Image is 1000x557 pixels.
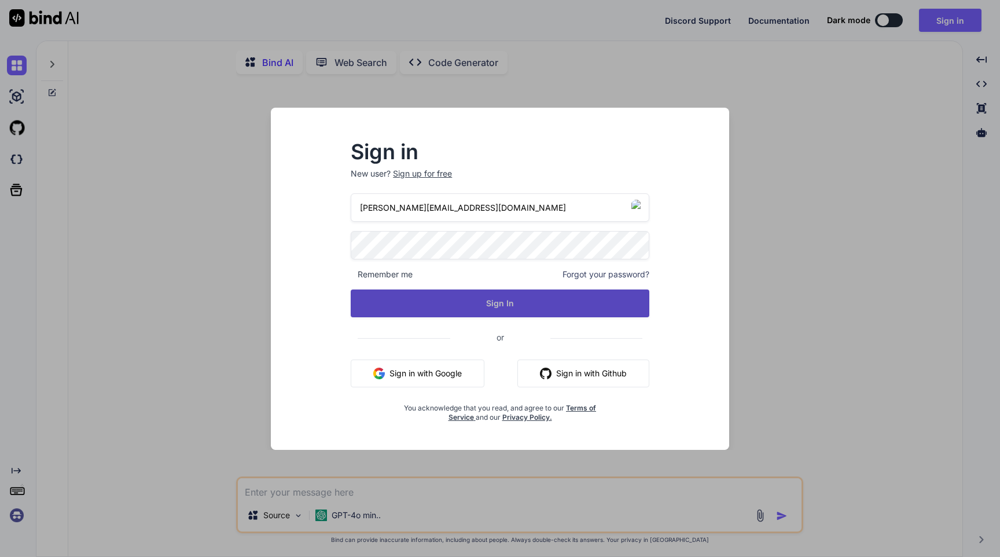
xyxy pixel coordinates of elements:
[448,404,597,422] a: Terms of Service
[351,168,649,193] p: New user?
[562,269,649,280] span: Forgot your password?
[351,360,484,387] button: Sign in with Google
[631,200,646,214] img: KadeEmail
[351,269,413,280] span: Remember me
[450,323,550,351] span: or
[630,199,646,215] button: Generate KadeEmail Address
[517,360,649,387] button: Sign in with Github
[373,368,385,379] img: google
[502,413,552,422] a: Privacy Policy.
[351,290,649,317] button: Sign In
[393,168,452,179] div: Sign up for free
[400,397,600,422] div: You acknowledge that you read, and agree to our and our
[351,193,649,222] input: Login or Email
[351,142,649,161] h2: Sign in
[540,368,552,379] img: github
